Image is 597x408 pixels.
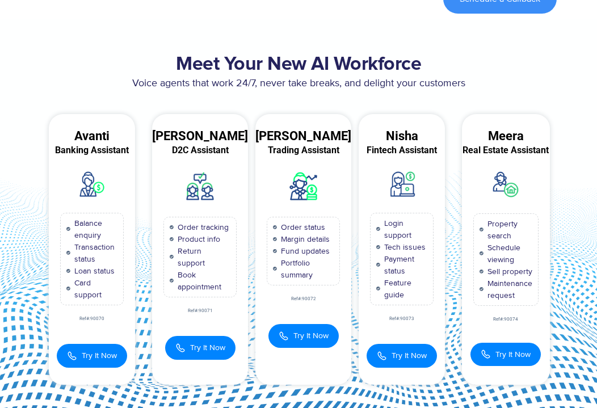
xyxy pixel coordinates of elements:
span: Feature guide [381,277,427,301]
span: Fund updates [278,245,330,257]
div: Ref#:90072 [255,297,351,301]
div: Ref#:90070 [49,317,135,321]
div: [PERSON_NAME] [152,131,248,141]
h2: Meet Your New AI Workforce [40,53,557,76]
img: Call Icon [377,350,387,362]
span: Card support [72,277,117,301]
div: Trading Assistant [255,145,351,155]
div: [PERSON_NAME] [255,131,351,141]
span: Transaction status [72,241,117,265]
img: Call Icon [67,350,77,362]
span: Balance enquiry [72,217,117,241]
span: Try It Now [190,342,225,354]
div: Real Estate Assistant [462,145,550,155]
img: Call Icon [481,349,491,359]
button: Try It Now [268,324,339,348]
button: Try It Now [57,344,127,368]
span: Property search [485,218,532,242]
span: Try It Now [495,348,531,360]
div: Banking Assistant [49,145,135,155]
span: Loan status [72,265,115,277]
span: Payment status [381,253,427,277]
span: Return support [175,245,230,269]
span: Book appointment [175,269,230,293]
span: Try It Now [392,350,427,361]
div: Ref#:90074 [462,317,550,322]
img: Call Icon [175,342,186,354]
span: Portfolio summary [278,257,334,281]
div: Ref#:90073 [359,317,445,321]
span: Tech issues [381,241,426,253]
span: Try It Now [293,330,329,342]
span: Maintenance request [485,277,532,301]
div: Nisha [359,131,445,141]
div: D2C Assistant [152,145,248,155]
span: Product info [175,233,220,245]
span: Sell property [485,266,532,277]
div: Avanti [49,131,135,141]
span: Order status [278,221,325,233]
span: Try It Now [82,350,117,361]
span: Schedule viewing [485,242,532,266]
div: Meera [462,131,550,141]
span: Margin details [278,233,330,245]
p: Voice agents that work 24/7, never take breaks, and delight your customers [40,76,557,91]
button: Try It Now [367,344,437,368]
button: Try It Now [165,336,236,360]
img: Call Icon [279,330,289,342]
div: Ref#:90071 [152,309,248,313]
span: Order tracking [175,221,229,233]
span: Login support [381,217,427,241]
div: Fintech Assistant [359,145,445,155]
button: Try It Now [470,343,541,366]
